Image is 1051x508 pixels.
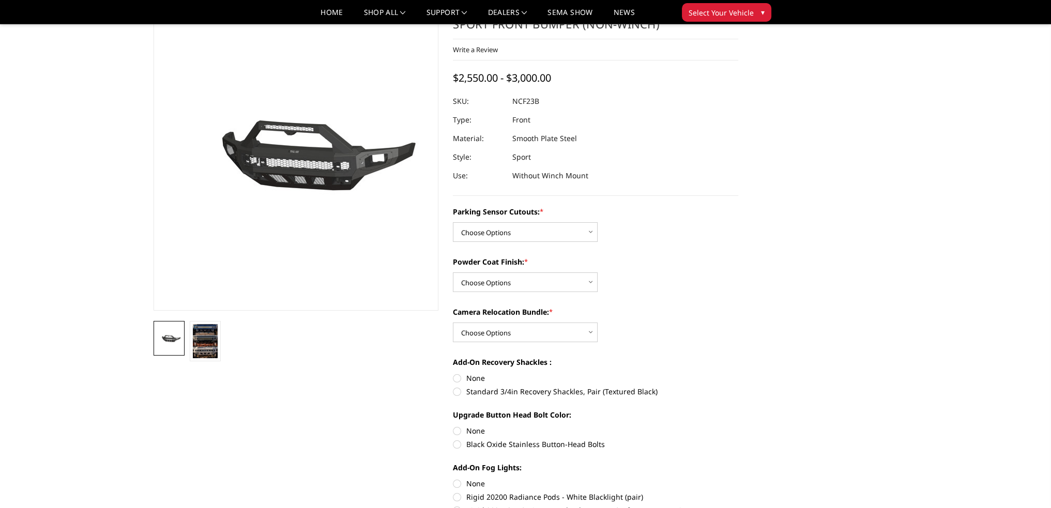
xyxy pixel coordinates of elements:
dt: Material: [453,129,505,148]
label: Parking Sensor Cutouts: [453,206,738,217]
label: Upgrade Button Head Bolt Color: [453,409,738,420]
label: Rigid 20200 Radiance Pods - White Blacklight (pair) [453,491,738,502]
dt: Use: [453,166,505,185]
dd: Without Winch Mount [512,166,588,185]
dt: SKU: [453,92,505,111]
iframe: Chat Widget [999,458,1051,508]
a: News [613,9,634,24]
span: $2,550.00 - $3,000.00 [453,71,551,85]
dd: Smooth Plate Steel [512,129,577,148]
a: 2023-2025 Ford F250-350 - Freedom Series - Sport Front Bumper (non-winch) [154,1,439,311]
span: ▾ [761,7,765,18]
label: None [453,425,738,436]
img: Multiple lighting options [193,324,218,358]
img: 2023-2025 Ford F250-350 - Freedom Series - Sport Front Bumper (non-winch) [157,333,181,345]
a: Home [321,9,343,24]
dt: Style: [453,148,505,166]
dd: NCF23B [512,92,539,111]
a: Write a Review [453,45,498,54]
label: Standard 3/4in Recovery Shackles, Pair (Textured Black) [453,386,738,397]
label: Add-On Recovery Shackles : [453,357,738,367]
dd: Sport [512,148,531,166]
label: Camera Relocation Bundle: [453,306,738,317]
span: Select Your Vehicle [689,7,754,18]
a: shop all [364,9,406,24]
label: None [453,478,738,489]
a: Dealers [488,9,527,24]
dd: Front [512,111,530,129]
label: Add-On Fog Lights: [453,462,738,473]
label: Black Oxide Stainless Button-Head Bolts [453,439,738,450]
label: Powder Coat Finish: [453,256,738,267]
dt: Type: [453,111,505,129]
a: Support [427,9,467,24]
a: SEMA Show [547,9,592,24]
button: Select Your Vehicle [682,3,771,22]
label: None [453,373,738,383]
